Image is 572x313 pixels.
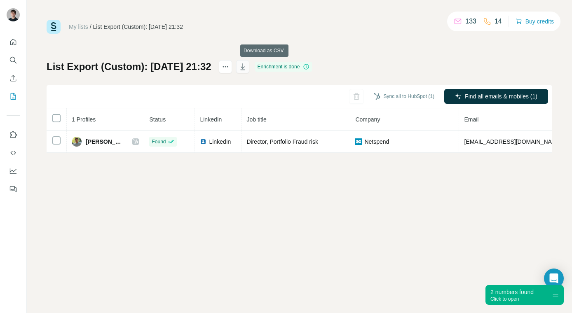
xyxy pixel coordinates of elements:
[368,90,440,103] button: Sync all to HubSpot (1)
[516,16,554,27] button: Buy credits
[7,89,20,104] button: My lists
[7,53,20,68] button: Search
[152,138,166,145] span: Found
[246,116,266,123] span: Job title
[47,20,61,34] img: Surfe Logo
[7,71,20,86] button: Enrich CSV
[355,138,362,145] img: company-logo
[444,89,548,104] button: Find all emails & mobiles (1)
[149,116,166,123] span: Status
[255,62,312,72] div: Enrichment is done
[355,116,380,123] span: Company
[200,138,206,145] img: LinkedIn logo
[7,164,20,178] button: Dashboard
[219,60,232,73] button: actions
[69,23,88,30] a: My lists
[464,116,478,123] span: Email
[544,269,564,288] div: Open Intercom Messenger
[465,16,476,26] p: 133
[90,23,91,31] li: /
[7,35,20,49] button: Quick start
[72,137,82,147] img: Avatar
[246,138,318,145] span: Director, Portfolio Fraud risk
[209,138,231,146] span: LinkedIn
[93,23,183,31] div: List Export (Custom): [DATE] 21:32
[47,60,211,73] h1: List Export (Custom): [DATE] 21:32
[7,127,20,142] button: Use Surfe on LinkedIn
[200,116,222,123] span: LinkedIn
[86,138,124,146] span: [PERSON_NAME]
[465,92,537,100] span: Find all emails & mobiles (1)
[464,138,562,145] span: [EMAIL_ADDRESS][DOMAIN_NAME]
[7,8,20,21] img: Avatar
[364,138,389,146] span: Netspend
[495,16,502,26] p: 14
[7,145,20,160] button: Use Surfe API
[72,116,96,123] span: 1 Profiles
[7,182,20,196] button: Feedback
